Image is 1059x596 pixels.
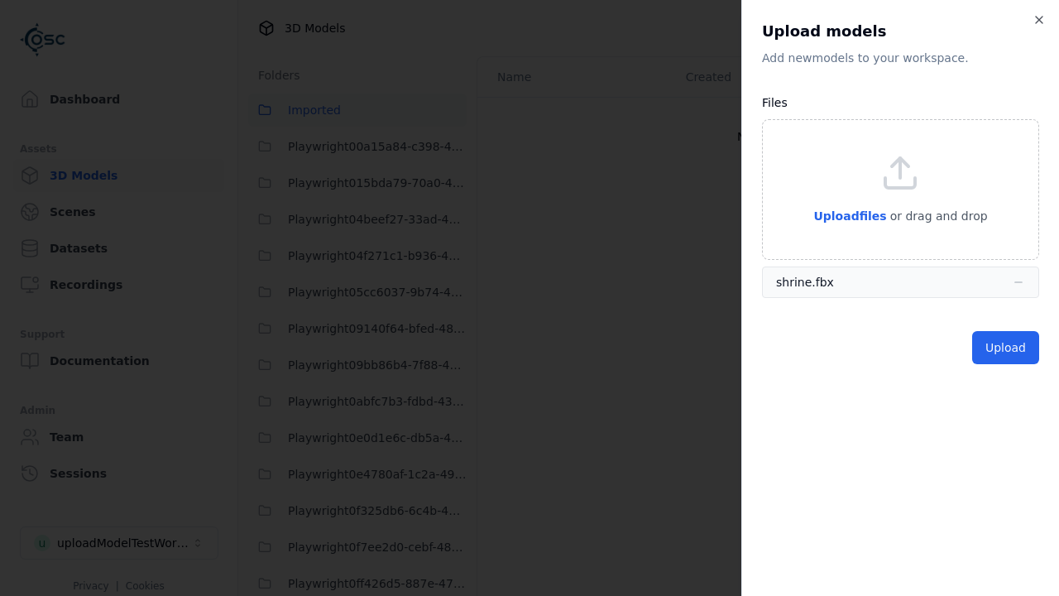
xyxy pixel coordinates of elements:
[762,20,1039,43] h2: Upload models
[813,209,886,223] span: Upload files
[762,50,1039,66] p: Add new model s to your workspace.
[972,331,1039,364] button: Upload
[762,96,788,109] label: Files
[776,274,834,291] div: shrine.fbx
[887,206,988,226] p: or drag and drop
